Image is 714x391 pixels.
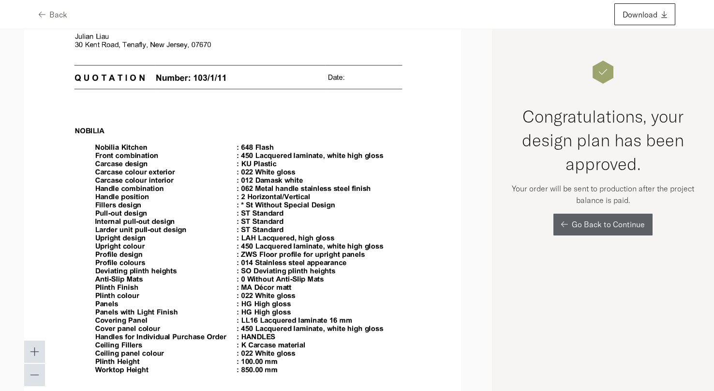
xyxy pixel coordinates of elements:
[39,3,67,25] button: Back
[506,105,699,176] h2: Congratulations, your design plan has been approved.
[614,3,675,25] button: Download
[572,220,645,228] span: Go Back to Continue
[553,214,653,235] button: Go Back to Continue
[506,183,699,206] p: Your order will be sent to production after the project balance is paid.
[49,11,67,18] span: Back
[623,11,657,18] span: Download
